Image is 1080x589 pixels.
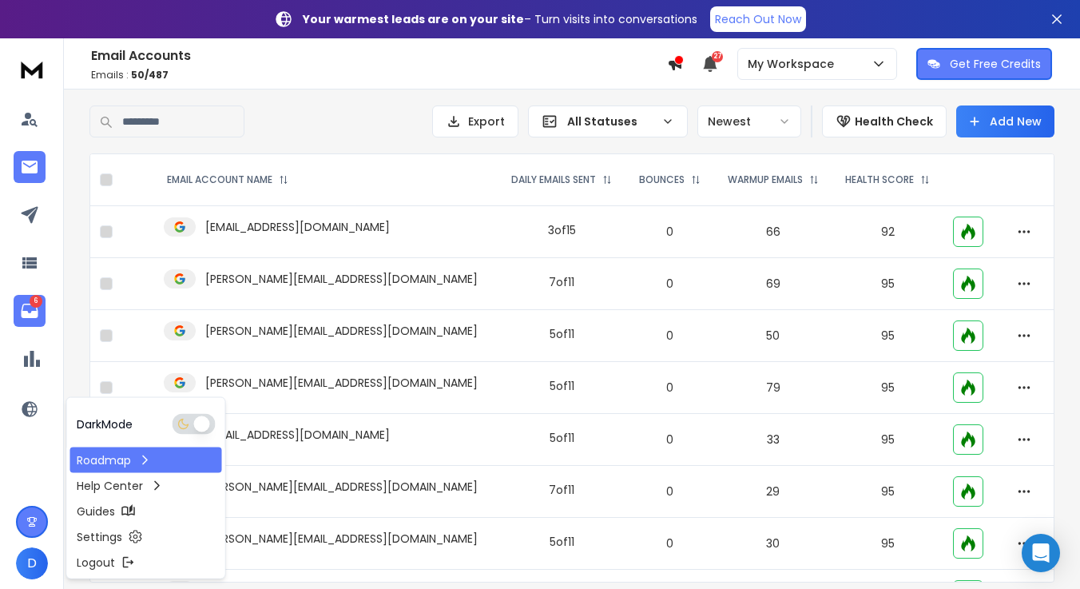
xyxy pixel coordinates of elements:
span: 27 [712,51,723,62]
td: 95 [832,362,944,414]
p: 6 [30,295,42,308]
td: 95 [832,258,944,310]
td: 30 [714,518,832,570]
p: Help Center [77,478,143,494]
div: Open Intercom Messenger [1022,534,1060,572]
div: EMAIL ACCOUNT NAME [167,173,288,186]
button: Get Free Credits [916,48,1052,80]
p: Reach Out Now [715,11,801,27]
a: Reach Out Now [710,6,806,32]
div: 7 of 11 [549,274,574,290]
button: Add New [956,105,1054,137]
button: D [16,547,48,579]
p: DAILY EMAILS SENT [511,173,596,186]
p: [PERSON_NAME][EMAIL_ADDRESS][DOMAIN_NAME] [205,375,478,391]
button: Export [432,105,518,137]
a: 6 [14,295,46,327]
span: 50 / 487 [131,68,169,82]
p: [PERSON_NAME][EMAIL_ADDRESS][DOMAIN_NAME] [205,479,478,495]
div: 3 of 15 [548,222,576,238]
p: All Statuses [567,113,655,129]
p: 0 [635,535,704,551]
p: 0 [635,276,704,292]
p: Logout [77,555,115,571]
a: Guides [70,499,222,524]
a: Settings [70,524,222,550]
p: [EMAIL_ADDRESS][DOMAIN_NAME] [205,427,390,443]
td: 92 [832,206,944,258]
a: Roadmap [70,448,222,473]
p: 0 [635,484,704,499]
p: [PERSON_NAME][EMAIL_ADDRESS][DOMAIN_NAME] [205,323,478,339]
td: 33 [714,414,832,466]
a: Help Center [70,473,222,499]
p: 0 [635,432,704,448]
h1: Email Accounts [91,46,667,66]
div: 5 of 11 [550,430,574,446]
p: 0 [635,224,704,240]
p: Guides [77,503,115,519]
p: Dark Mode [77,416,133,432]
td: 95 [832,466,944,518]
p: HEALTH SCORE [845,173,914,186]
div: 5 of 11 [550,534,574,550]
p: Get Free Credits [950,56,1041,72]
p: 0 [635,380,704,396]
img: logo [16,54,48,84]
button: Newest [697,105,801,137]
p: – Turn visits into conversations [303,11,697,27]
p: [EMAIL_ADDRESS][DOMAIN_NAME] [205,219,390,235]
p: My Workspace [748,56,840,72]
td: 69 [714,258,832,310]
p: Health Check [855,113,933,129]
td: 95 [832,518,944,570]
td: 66 [714,206,832,258]
button: Health Check [822,105,947,137]
p: Emails : [91,69,667,82]
td: 29 [714,466,832,518]
td: 50 [714,310,832,362]
td: 95 [832,414,944,466]
td: 95 [832,310,944,362]
div: 5 of 11 [550,378,574,394]
p: [PERSON_NAME][EMAIL_ADDRESS][DOMAIN_NAME] [205,531,478,547]
p: Roadmap [77,452,131,468]
p: [PERSON_NAME][EMAIL_ADDRESS][DOMAIN_NAME] [205,271,478,287]
p: Settings [77,529,122,545]
p: WARMUP EMAILS [728,173,803,186]
p: 0 [635,328,704,344]
p: BOUNCES [639,173,685,186]
div: 7 of 11 [549,482,574,498]
td: 79 [714,362,832,414]
div: 5 of 11 [550,326,574,342]
strong: Your warmest leads are on your site [303,11,524,27]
